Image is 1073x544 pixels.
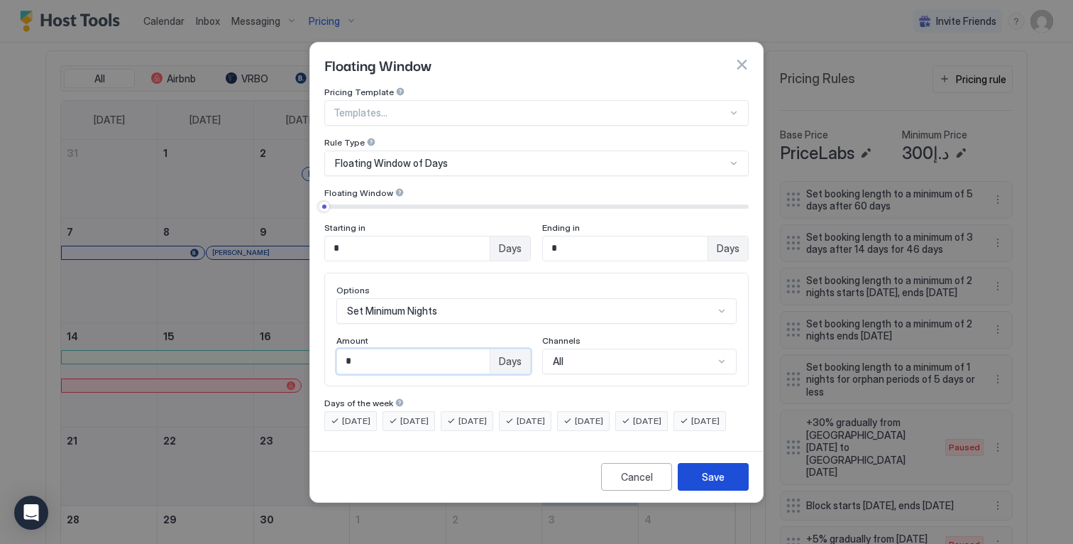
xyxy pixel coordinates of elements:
[342,415,370,428] span: [DATE]
[542,222,580,233] span: Ending in
[335,157,448,170] span: Floating Window of Days
[337,349,490,374] input: Input Field
[336,335,368,346] span: Amount
[400,415,429,428] span: [DATE]
[621,469,653,484] div: Cancel
[336,285,370,295] span: Options
[633,415,661,428] span: [DATE]
[324,54,431,75] span: Floating Window
[702,469,725,484] div: Save
[717,242,739,255] span: Days
[499,242,522,255] span: Days
[499,355,522,368] span: Days
[543,236,708,261] input: Input Field
[324,137,365,148] span: Rule Type
[517,415,545,428] span: [DATE]
[575,415,603,428] span: [DATE]
[324,222,365,233] span: Starting in
[347,305,437,317] span: Set Minimum Nights
[458,415,487,428] span: [DATE]
[542,335,580,346] span: Channels
[325,236,490,261] input: Input Field
[678,463,749,491] button: Save
[14,496,48,530] div: Open Intercom Messenger
[324,398,393,408] span: Days of the week
[691,415,720,428] span: [DATE]
[324,187,393,198] span: Floating Window
[324,87,394,97] span: Pricing Template
[553,355,563,368] span: All
[601,463,672,491] button: Cancel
